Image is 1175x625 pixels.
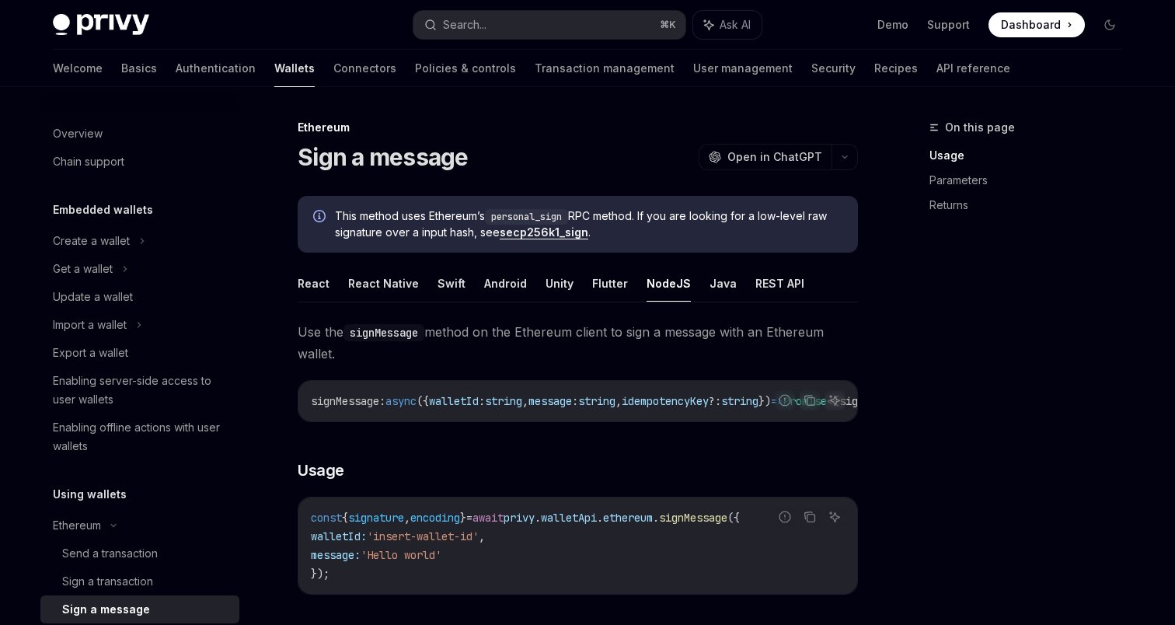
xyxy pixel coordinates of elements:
code: personal_sign [485,209,568,225]
span: const [311,511,342,525]
span: : [479,394,485,408]
button: Java [710,265,737,302]
button: React [298,265,329,302]
span: signature [348,511,404,525]
span: walletId [429,394,479,408]
span: async [385,394,417,408]
a: Sign a transaction [40,567,239,595]
button: Swift [438,265,465,302]
span: privy [504,511,535,525]
span: ({ [727,511,740,525]
button: Report incorrect code [775,507,795,527]
a: Chain support [40,148,239,176]
a: Enabling server-side access to user wallets [40,367,239,414]
a: Authentication [176,50,256,87]
span: ({ [417,394,429,408]
button: Copy the contents from the code block [800,507,820,527]
svg: Info [313,210,329,225]
a: Update a wallet [40,283,239,311]
a: Returns [929,193,1135,218]
span: This method uses Ethereum’s RPC method. If you are looking for a low-level raw signature over a i... [335,208,842,240]
button: Toggle dark mode [1097,12,1122,37]
a: Overview [40,120,239,148]
div: Overview [53,124,103,143]
div: Import a wallet [53,316,127,334]
a: Send a transaction [40,539,239,567]
span: Use the method on the Ethereum client to sign a message with an Ethereum wallet. [298,321,858,365]
a: Wallets [274,50,315,87]
a: Demo [877,17,908,33]
a: Parameters [929,168,1135,193]
button: NodeJS [647,265,691,302]
span: await [472,511,504,525]
span: , [404,511,410,525]
button: Unity [546,265,574,302]
span: string [721,394,758,408]
a: User management [693,50,793,87]
div: Ethereum [53,516,101,535]
a: Support [927,17,970,33]
div: Enabling offline actions with user wallets [53,418,230,456]
div: Get a wallet [53,260,113,278]
a: Export a wallet [40,339,239,367]
span: ethereum [603,511,653,525]
span: signMessage [659,511,727,525]
div: Create a wallet [53,232,130,250]
img: dark logo [53,14,149,36]
code: signMessage [343,324,424,341]
span: , [479,529,485,543]
a: Connectors [333,50,396,87]
span: ⌘ K [660,19,676,31]
span: } [460,511,466,525]
div: Ethereum [298,120,858,135]
div: Search... [443,16,486,34]
span: }) [758,394,771,408]
span: 'Hello world' [361,548,441,562]
button: Open in ChatGPT [699,144,832,170]
a: secp256k1_sign [500,225,588,239]
button: Ask AI [825,507,845,527]
span: = [466,511,472,525]
span: walletId: [311,529,367,543]
a: API reference [936,50,1010,87]
span: string [485,394,522,408]
a: Sign a message [40,595,239,623]
span: message [528,394,572,408]
div: Export a wallet [53,344,128,362]
h5: Embedded wallets [53,201,153,219]
h1: Sign a message [298,143,469,171]
button: Report incorrect code [775,390,795,410]
div: Send a transaction [62,544,158,563]
span: 'insert-wallet-id' [367,529,479,543]
a: Usage [929,143,1135,168]
div: Update a wallet [53,288,133,306]
span: encoding [410,511,460,525]
div: Chain support [53,152,124,171]
span: : [379,394,385,408]
a: Recipes [874,50,918,87]
a: Transaction management [535,50,675,87]
span: : [572,394,578,408]
span: Dashboard [1001,17,1061,33]
button: REST API [755,265,804,302]
span: Usage [298,459,344,481]
span: . [535,511,541,525]
button: Ask AI [693,11,762,39]
span: Open in ChatGPT [727,149,822,165]
button: Ask AI [825,390,845,410]
a: Welcome [53,50,103,87]
span: string [578,394,615,408]
a: Security [811,50,856,87]
a: Enabling offline actions with user wallets [40,414,239,460]
div: Sign a transaction [62,572,153,591]
span: , [522,394,528,408]
span: On this page [945,118,1015,137]
button: Copy the contents from the code block [800,390,820,410]
span: => [771,394,783,408]
span: signMessage [311,394,379,408]
a: Policies & controls [415,50,516,87]
div: Sign a message [62,600,150,619]
span: . [597,511,603,525]
a: Dashboard [988,12,1085,37]
button: Flutter [592,265,628,302]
